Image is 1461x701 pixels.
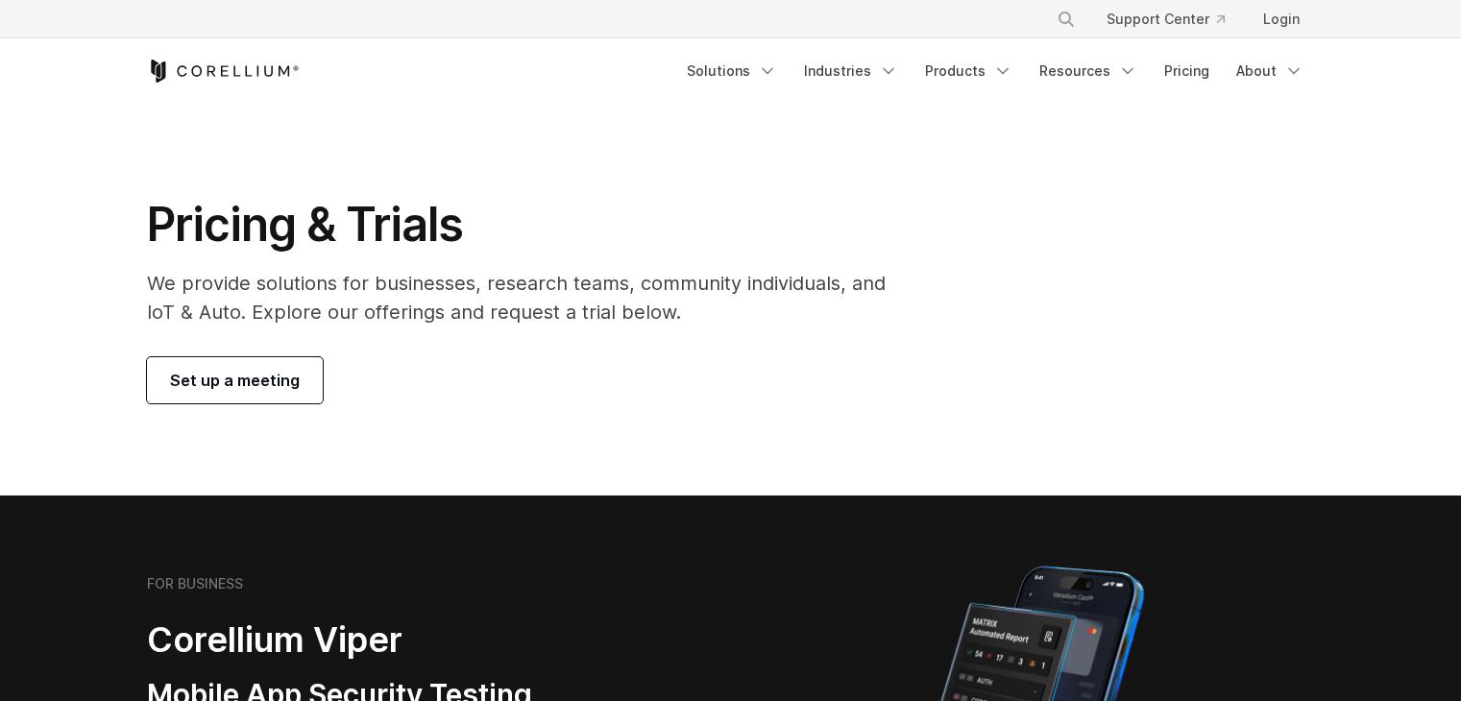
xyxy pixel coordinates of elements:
a: Industries [792,54,910,88]
p: We provide solutions for businesses, research teams, community individuals, and IoT & Auto. Explo... [147,269,913,326]
h6: FOR BUSINESS [147,575,243,592]
a: Set up a meeting [147,357,323,403]
a: Pricing [1153,54,1221,88]
div: Navigation Menu [1034,2,1315,36]
button: Search [1049,2,1084,36]
a: Corellium Home [147,60,300,83]
h1: Pricing & Trials [147,196,913,254]
a: Products [913,54,1024,88]
span: Set up a meeting [170,369,300,392]
div: Navigation Menu [675,54,1315,88]
a: Solutions [675,54,789,88]
a: About [1225,54,1315,88]
h2: Corellium Viper [147,618,639,662]
a: Resources [1028,54,1149,88]
a: Login [1248,2,1315,36]
a: Support Center [1091,2,1240,36]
